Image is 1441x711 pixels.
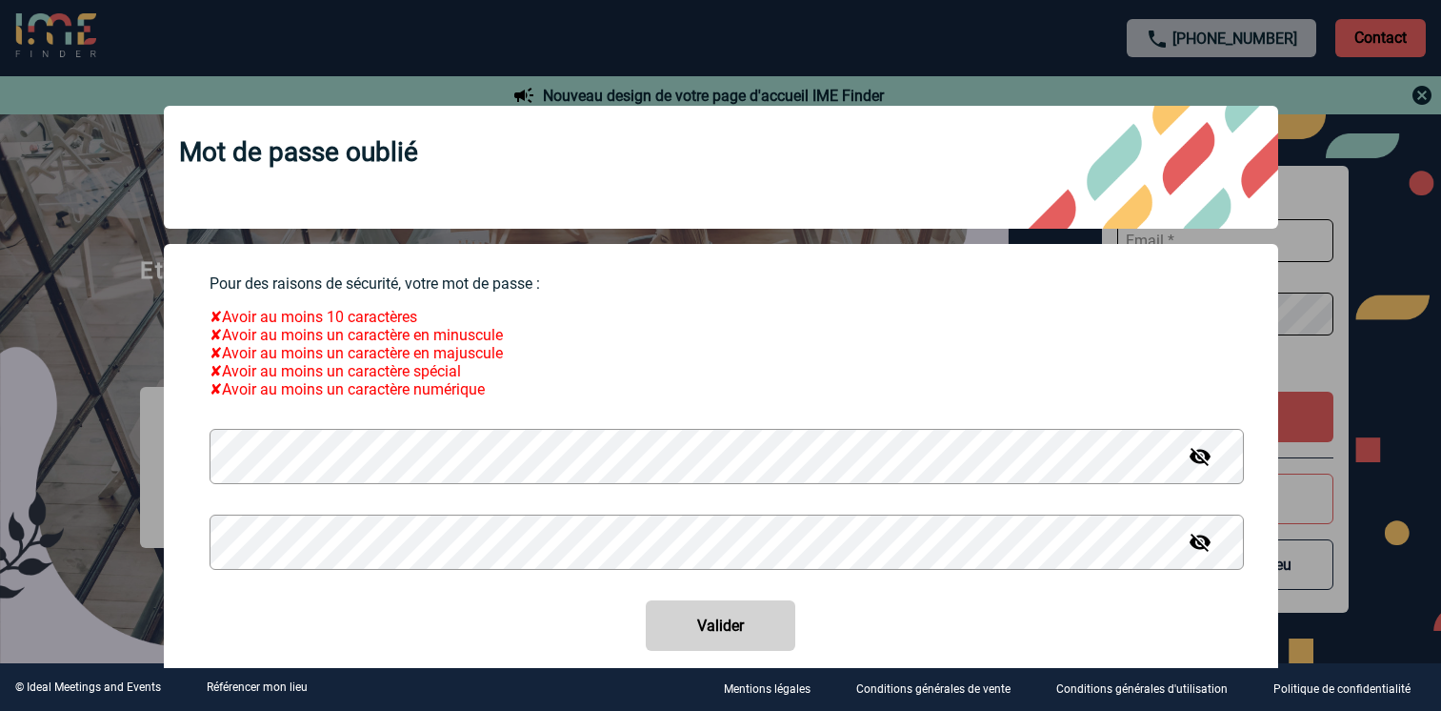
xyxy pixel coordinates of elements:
[210,380,1232,398] div: Avoir au moins un caractère numérique
[210,344,1232,362] div: Avoir au moins un caractère en majuscule
[646,600,795,651] button: Valider
[210,274,1232,293] p: Pour des raisons de sécurité, votre mot de passe :
[1041,679,1258,697] a: Conditions générales d'utilisation
[856,682,1011,696] p: Conditions générales de vente
[1258,679,1441,697] a: Politique de confidentialité
[210,344,222,362] span: ✘
[709,679,841,697] a: Mentions légales
[207,681,308,694] a: Référencer mon lieu
[841,679,1041,697] a: Conditions générales de vente
[210,326,1232,344] div: Avoir au moins un caractère en minuscule
[210,308,1232,326] div: Avoir au moins 10 caractères
[724,682,811,696] p: Mentions légales
[210,326,222,344] span: ✘
[210,362,1232,380] div: Avoir au moins un caractère spécial
[210,380,222,398] span: ✘
[1273,682,1411,696] p: Politique de confidentialité
[210,308,222,326] span: ✘
[210,362,222,380] span: ✘
[164,106,1278,229] div: Mot de passe oublié
[1056,682,1228,696] p: Conditions générales d'utilisation
[15,681,161,694] div: © Ideal Meetings and Events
